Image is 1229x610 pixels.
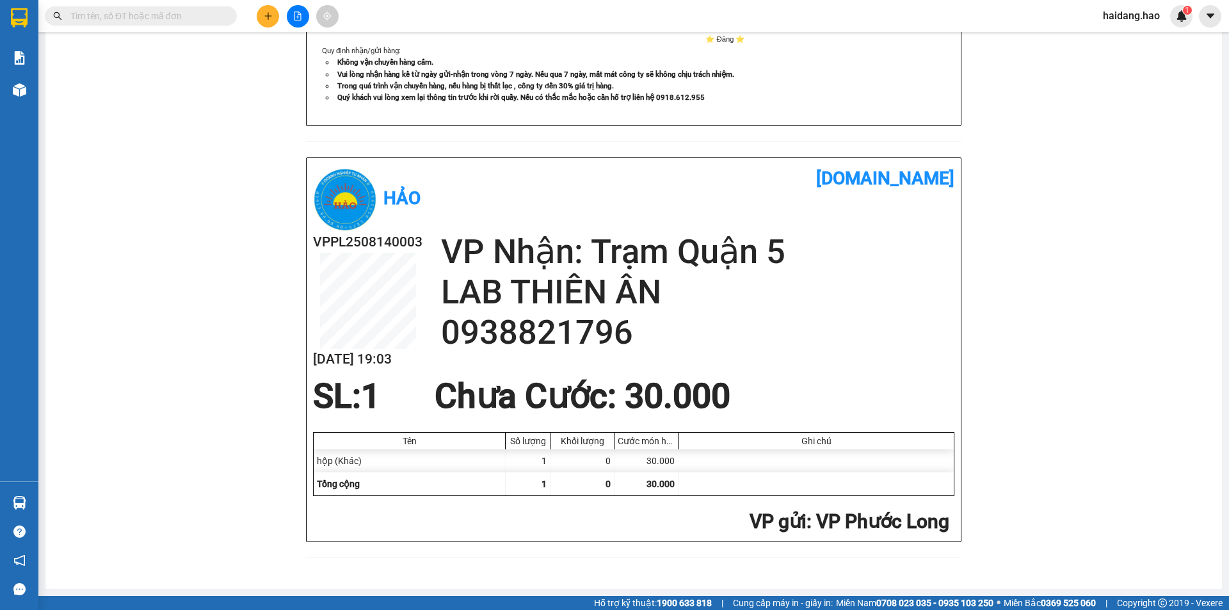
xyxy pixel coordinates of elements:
span: 0 [606,479,611,489]
span: 30.000 [647,479,675,489]
b: Hảo [383,188,421,209]
span: ⚪️ [997,600,1000,606]
span: Hỗ trợ kỹ thuật: [594,596,712,610]
strong: Không vận chuyển hàng cấm. [337,58,433,67]
div: 1 [506,449,550,472]
div: Quy định nhận/gửi hàng : [322,45,945,102]
img: solution-icon [13,51,26,65]
img: warehouse-icon [13,496,26,510]
h2: [DATE] 19:03 [313,349,422,370]
img: warehouse-icon [13,83,26,97]
strong: 0369 525 060 [1041,598,1096,608]
span: Tổng cộng [317,479,360,489]
button: file-add [287,5,309,28]
input: Tìm tên, số ĐT hoặc mã đơn [70,9,221,23]
span: message [13,583,26,595]
div: Tên [317,436,502,446]
span: VP gửi [750,510,807,533]
span: file-add [293,12,302,20]
span: SL: [313,376,361,416]
span: haidang.hao [1093,8,1170,24]
li: ⭐ Đăng ⭐ [662,33,789,45]
span: | [1105,596,1107,610]
div: 30.000 [614,449,679,472]
sup: 1 [1183,6,1192,15]
strong: Vui lòng nhận hàng kể từ ngày gửi-nhận trong vòng 7 ngày. Nếu qua 7 ngày, mất mát công ty sẽ khôn... [337,70,734,79]
li: 26 Phó Cơ Điều, Phường 12 [120,31,535,47]
span: | [721,596,723,610]
span: plus [264,12,273,20]
h2: VPPL2508140003 [313,232,422,253]
button: aim [316,5,339,28]
h2: 0938821796 [441,312,954,353]
h2: LAB THIÊN ÂN [441,272,954,312]
button: plus [257,5,279,28]
b: [DOMAIN_NAME] [816,168,954,189]
h2: : VP Phước Long [313,509,949,535]
div: 0 [550,449,614,472]
div: hộp (Khác) [314,449,506,472]
span: notification [13,554,26,566]
strong: Quý khách vui lòng xem lại thông tin trước khi rời quầy. Nếu có thắc mắc hoặc cần hỗ trợ liên hệ ... [337,93,705,102]
strong: 0708 023 035 - 0935 103 250 [876,598,993,608]
b: GỬI : VP Phước Long [16,93,184,114]
strong: Trong quá trình vận chuyển hàng, nếu hàng bị thất lạc , công ty đền 30% giá trị hàng. [337,81,614,90]
strong: 1900 633 818 [657,598,712,608]
span: Cung cấp máy in - giấy in: [733,596,833,610]
img: logo-vxr [11,8,28,28]
div: Ghi chú [682,436,951,446]
span: caret-down [1205,10,1216,22]
span: 1 [1185,6,1189,15]
span: Miền Bắc [1004,596,1096,610]
div: Chưa Cước : 30.000 [427,377,738,415]
span: 1 [361,376,380,416]
div: Cước món hàng [618,436,675,446]
img: icon-new-feature [1176,10,1187,22]
span: copyright [1158,598,1167,607]
img: logo.jpg [16,16,80,80]
span: search [53,12,62,20]
div: Khối lượng [554,436,611,446]
span: 1 [542,479,547,489]
span: question-circle [13,526,26,538]
img: logo.jpg [313,168,377,232]
span: Miền Nam [836,596,993,610]
div: Số lượng [509,436,547,446]
span: aim [323,12,332,20]
button: caret-down [1199,5,1221,28]
li: Hotline: 02839552959 [120,47,535,63]
h2: VP Nhận: Trạm Quận 5 [441,232,954,272]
